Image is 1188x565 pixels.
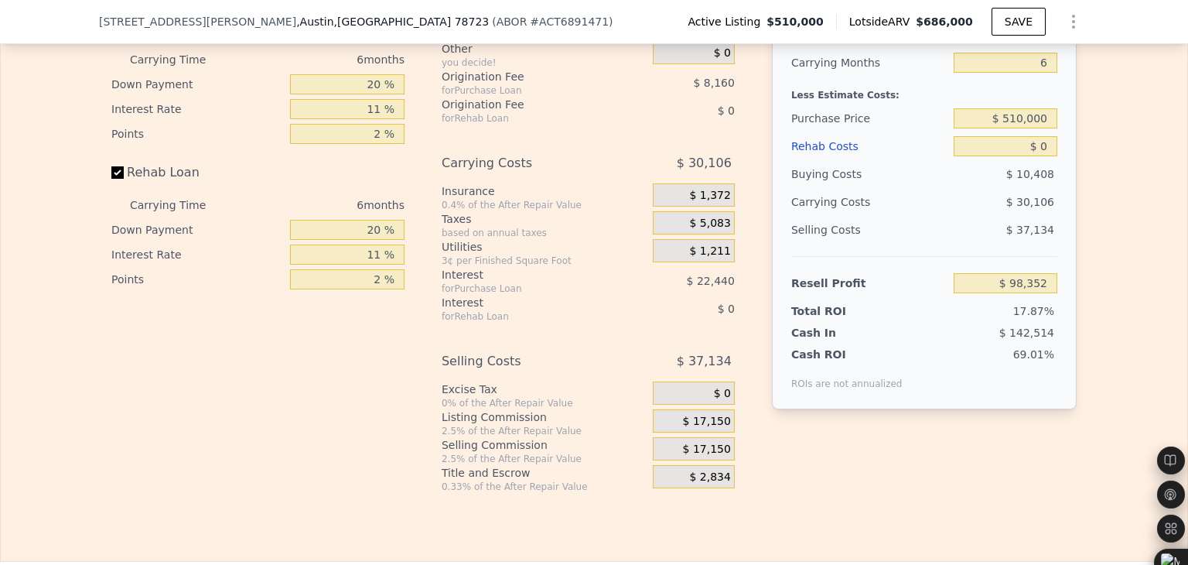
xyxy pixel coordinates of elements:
[992,8,1046,36] button: SAVE
[677,149,732,177] span: $ 30,106
[442,199,647,211] div: 0.4% of the After Repair Value
[442,227,647,239] div: based on annual taxes
[442,409,647,425] div: Listing Commission
[689,471,730,485] span: $ 2,834
[766,14,824,29] span: $510,000
[334,15,490,28] span: , [GEOGRAPHIC_DATA] 78723
[791,132,947,160] div: Rehab Costs
[442,97,614,112] div: Origination Fee
[791,303,888,319] div: Total ROI
[689,189,730,203] span: $ 1,372
[442,282,614,295] div: for Purchase Loan
[683,443,731,457] span: $ 17,150
[689,217,730,231] span: $ 5,083
[111,97,284,122] div: Interest Rate
[1013,348,1054,361] span: 69.01%
[916,15,973,28] span: $686,000
[111,72,284,97] div: Down Payment
[442,310,614,323] div: for Rehab Loan
[442,481,647,493] div: 0.33% of the After Repair Value
[1013,305,1054,317] span: 17.87%
[442,397,647,409] div: 0% of the After Repair Value
[530,15,609,28] span: # ACT6891471
[677,348,732,375] span: $ 37,134
[111,159,284,187] label: Rehab Loan
[111,122,284,146] div: Points
[442,465,647,481] div: Title and Escrow
[111,166,124,179] input: Rehab Loan
[130,47,230,72] div: Carrying Time
[718,303,735,315] span: $ 0
[442,425,647,437] div: 2.5% of the After Repair Value
[111,267,284,292] div: Points
[791,104,947,132] div: Purchase Price
[442,295,614,310] div: Interest
[442,84,614,97] div: for Purchase Loan
[1006,196,1054,208] span: $ 30,106
[442,149,614,177] div: Carrying Costs
[130,193,230,217] div: Carrying Time
[442,183,647,199] div: Insurance
[442,239,647,255] div: Utilities
[1006,168,1054,180] span: $ 10,408
[442,348,614,375] div: Selling Costs
[442,211,647,227] div: Taxes
[442,437,647,453] div: Selling Commission
[442,69,614,84] div: Origination Fee
[714,387,731,401] span: $ 0
[1058,6,1089,37] button: Show Options
[791,49,947,77] div: Carrying Months
[442,382,647,397] div: Excise Tax
[714,46,731,60] span: $ 0
[791,160,947,188] div: Buying Costs
[442,41,647,56] div: Other
[442,255,647,267] div: 3¢ per Finished Square Foot
[111,242,284,267] div: Interest Rate
[791,216,947,244] div: Selling Costs
[791,362,903,390] div: ROIs are not annualized
[688,14,766,29] span: Active Listing
[718,104,735,117] span: $ 0
[683,415,731,429] span: $ 17,150
[492,14,613,29] div: ( )
[442,56,647,69] div: you decide!
[497,15,527,28] span: ABOR
[791,269,947,297] div: Resell Profit
[791,325,888,341] div: Cash In
[791,77,1057,104] div: Less Estimate Costs:
[849,14,916,29] span: Lotside ARV
[442,453,647,465] div: 2.5% of the After Repair Value
[689,245,730,259] span: $ 1,211
[1006,224,1054,236] span: $ 37,134
[999,327,1054,339] span: $ 142,514
[791,347,903,362] div: Cash ROI
[442,267,614,282] div: Interest
[693,77,734,89] span: $ 8,160
[111,217,284,242] div: Down Payment
[791,188,888,216] div: Carrying Costs
[237,193,405,217] div: 6 months
[442,112,614,125] div: for Rehab Loan
[99,14,296,29] span: [STREET_ADDRESS][PERSON_NAME]
[237,47,405,72] div: 6 months
[687,275,735,287] span: $ 22,440
[296,14,489,29] span: , Austin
